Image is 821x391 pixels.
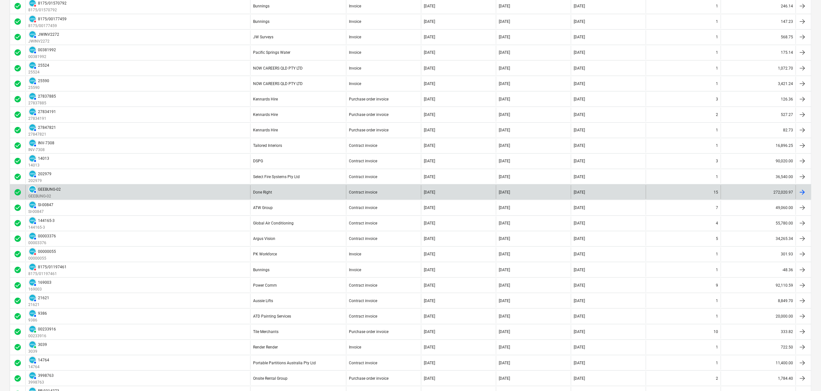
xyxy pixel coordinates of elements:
div: [DATE] [424,159,435,163]
div: Kennards Hire [253,128,278,132]
img: xero.svg [29,202,36,208]
div: Invoice was approved [14,64,22,72]
div: 16,896.25 [721,139,796,153]
div: 8175/01197461 [38,265,67,269]
p: 25524 [28,70,49,75]
div: Invoice was approved [14,2,22,10]
div: Invoice was approved [14,18,22,25]
div: [DATE] [499,19,510,24]
div: Pacific Springs Water [253,50,290,55]
div: 10 [714,329,718,334]
div: DSPG [253,159,263,163]
img: xero.svg [29,124,36,131]
span: check_circle [14,2,22,10]
div: [DATE] [574,236,585,241]
div: Invoice has been synced with Xero and its status is currently AUTHORISED [28,278,37,287]
div: 1 [716,66,718,71]
div: [DATE] [574,268,585,272]
span: check_circle [14,312,22,320]
div: Invoice was approved [14,219,22,227]
div: Invoice was approved [14,33,22,41]
div: 55,780.00 [721,216,796,230]
div: [DATE] [499,345,510,349]
div: [DATE] [424,112,435,117]
div: Invoice [349,35,361,39]
div: Purchase order invoice [349,97,388,101]
div: JWINV2272 [38,32,59,37]
div: [DATE] [424,50,435,55]
div: 11,400.00 [721,356,796,370]
img: xero.svg [29,62,36,69]
div: 00003376 [38,234,56,238]
div: Invoice has been synced with Xero and its status is currently PAID [28,325,37,333]
div: PK Workforce [253,252,277,256]
div: Bunnings [253,19,269,24]
div: 527.27 [721,108,796,121]
div: [DATE] [499,81,510,86]
div: Contract invoice [349,143,377,148]
span: check_circle [14,157,22,165]
p: 00000055 [28,256,56,261]
p: 00003376 [28,240,56,246]
div: 7 [716,205,718,210]
div: 9386 [38,311,47,316]
div: Contract invoice [349,314,377,319]
div: JW Surveys [253,35,273,39]
div: 92,110.59 [721,278,796,292]
img: xero.svg [29,140,36,146]
div: 722.50 [721,340,796,354]
div: Contract invoice [349,299,377,303]
div: 8,849.70 [721,294,796,308]
div: [DATE] [424,299,435,303]
div: INV-7308 [38,141,54,145]
div: [DATE] [424,236,435,241]
div: Invoice [349,268,361,272]
p: GEEBUNG-02 [28,194,61,199]
div: [DATE] [574,35,585,39]
div: 1 [716,50,718,55]
span: check_circle [14,95,22,103]
img: xero.svg [29,372,36,379]
div: Invoice has been synced with Xero and its status is currently AUTHORISED [28,139,37,147]
div: [DATE] [574,329,585,334]
p: 27834191 [28,116,56,121]
div: Invoice has been synced with Xero and its status is currently AUTHORISED [28,108,37,116]
div: Contract invoice [349,159,377,163]
div: [DATE] [499,283,510,288]
div: Invoice has been synced with Xero and its status is currently AUTHORISED [28,154,37,163]
div: Invoice has been synced with Xero and its status is currently AUTHORISED [28,170,37,178]
div: [DATE] [574,128,585,132]
div: 126.36 [721,92,796,106]
div: 1 [716,128,718,132]
div: 8175/01570792 [38,1,67,5]
div: Invoice has been synced with Xero and its status is currently AUTHORISED [28,232,37,240]
img: xero.svg [29,233,36,239]
div: [DATE] [499,236,510,241]
div: [DATE] [424,19,435,24]
div: Invoice was approved [14,142,22,149]
div: [DATE] [424,66,435,71]
span: check_circle [14,328,22,336]
div: [DATE] [574,221,585,225]
div: [DATE] [499,66,510,71]
div: 1 [716,252,718,256]
div: Contract invoice [349,236,377,241]
p: SI-00847 [28,209,53,215]
div: 144165-3 [38,218,55,223]
div: Invoice [349,345,361,349]
div: Invoice has been synced with Xero and its status is currently PAID [28,340,37,349]
div: Invoice was approved [14,111,22,119]
div: [DATE] [574,175,585,179]
div: [DATE] [424,283,435,288]
div: Bunnings [253,4,269,8]
div: [DATE] [424,329,435,334]
div: [DATE] [424,314,435,319]
div: Contract invoice [349,190,377,195]
div: Purchase order invoice [349,128,388,132]
div: 14013 [38,156,49,161]
div: 3 [716,97,718,101]
div: 00381992 [38,48,56,52]
div: [DATE] [499,97,510,101]
div: 1 [716,4,718,8]
div: 15 [714,190,718,195]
